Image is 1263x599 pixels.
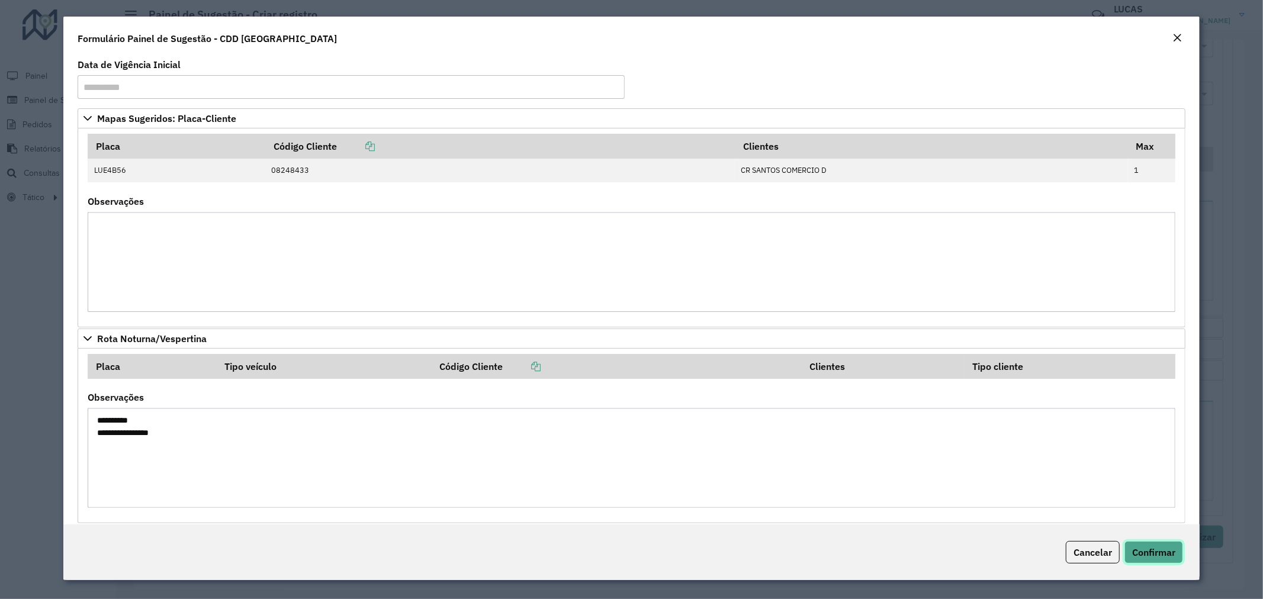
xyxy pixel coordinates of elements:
label: Observações [88,194,144,208]
th: Código Cliente [265,134,735,159]
h4: Formulário Painel de Sugestão - CDD [GEOGRAPHIC_DATA] [78,31,337,46]
th: Código Cliente [431,354,801,379]
button: Cancelar [1066,541,1120,563]
div: Mapas Sugeridos: Placa-Cliente [78,128,1186,327]
td: 1 [1128,159,1175,182]
button: Confirmar [1124,541,1183,563]
th: Clientes [801,354,964,379]
a: Copiar [337,140,375,152]
th: Tipo cliente [964,354,1175,379]
span: Rota Noturna/Vespertina [97,334,207,343]
span: Confirmar [1132,546,1175,558]
label: Data de Vigência Inicial [78,57,181,72]
a: Mapas Sugeridos: Placa-Cliente [78,108,1186,128]
a: Rota Noturna/Vespertina [78,329,1186,349]
button: Close [1169,31,1185,46]
th: Clientes [735,134,1128,159]
span: Mapas Sugeridos: Placa-Cliente [97,114,236,123]
td: CR SANTOS COMERCIO D [735,159,1128,182]
label: Observações [88,390,144,404]
em: Fechar [1172,33,1182,43]
div: Rota Noturna/Vespertina [78,349,1186,524]
span: Cancelar [1074,546,1112,558]
a: Copiar [503,360,541,372]
td: 08248433 [265,159,735,182]
td: LUE4B56 [88,159,265,182]
th: Placa [88,134,265,159]
th: Tipo veículo [216,354,431,379]
th: Max [1128,134,1175,159]
th: Placa [88,354,216,379]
